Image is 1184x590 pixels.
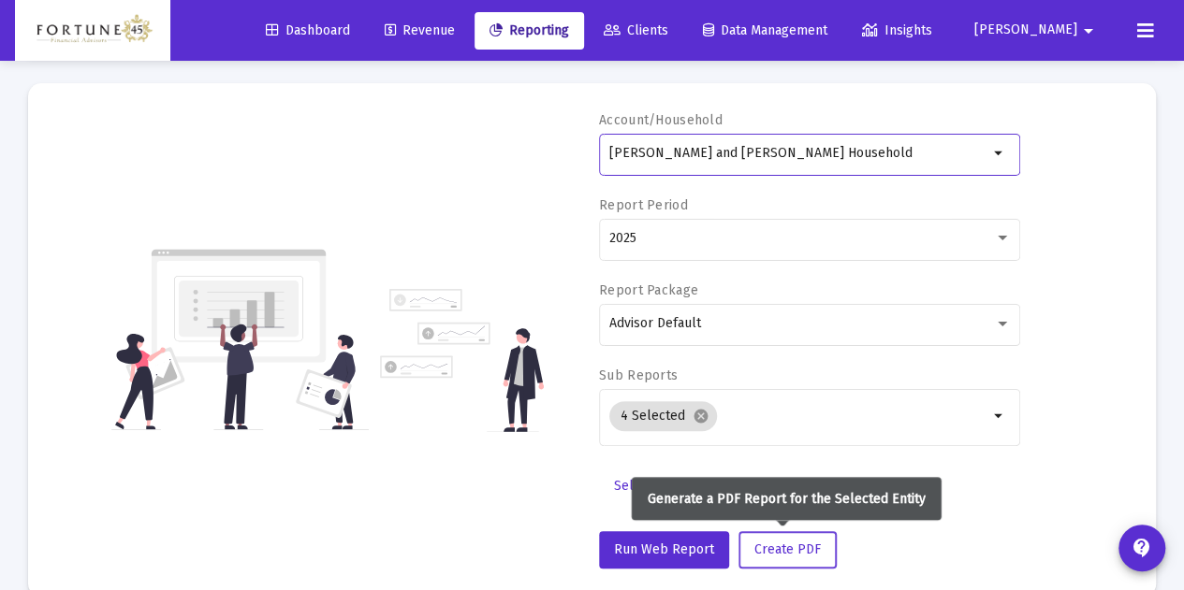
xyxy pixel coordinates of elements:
[609,397,988,435] mat-chip-list: Selection
[609,146,988,161] input: Search or select an account or household
[251,12,365,50] a: Dashboard
[952,11,1122,49] button: [PERSON_NAME]
[693,408,709,425] mat-icon: cancel
[988,405,1011,427] mat-icon: arrow_drop_down
[847,12,947,50] a: Insights
[862,22,932,38] span: Insights
[599,367,678,383] label: Sub Reports
[1077,12,1100,50] mat-icon: arrow_drop_down
[609,315,701,331] span: Advisor Default
[599,531,729,568] button: Run Web Report
[266,22,350,38] span: Dashboard
[779,478,888,494] span: Additional Options
[370,12,470,50] a: Revenue
[754,541,821,557] span: Create PDF
[1131,537,1153,559] mat-icon: contact_support
[974,22,1077,38] span: [PERSON_NAME]
[380,289,544,432] img: reporting-alt
[988,142,1011,165] mat-icon: arrow_drop_down
[738,531,837,568] button: Create PDF
[604,22,668,38] span: Clients
[29,12,156,50] img: Dashboard
[589,12,683,50] a: Clients
[614,541,714,557] span: Run Web Report
[385,22,455,38] span: Revenue
[609,401,717,431] mat-chip: 4 Selected
[599,282,698,298] label: Report Package
[111,247,369,432] img: reporting
[475,12,584,50] a: Reporting
[688,12,842,50] a: Data Management
[490,22,569,38] span: Reporting
[609,230,636,246] span: 2025
[703,22,827,38] span: Data Management
[599,197,688,213] label: Report Period
[614,478,744,494] span: Select Custom Period
[599,112,723,128] label: Account/Household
